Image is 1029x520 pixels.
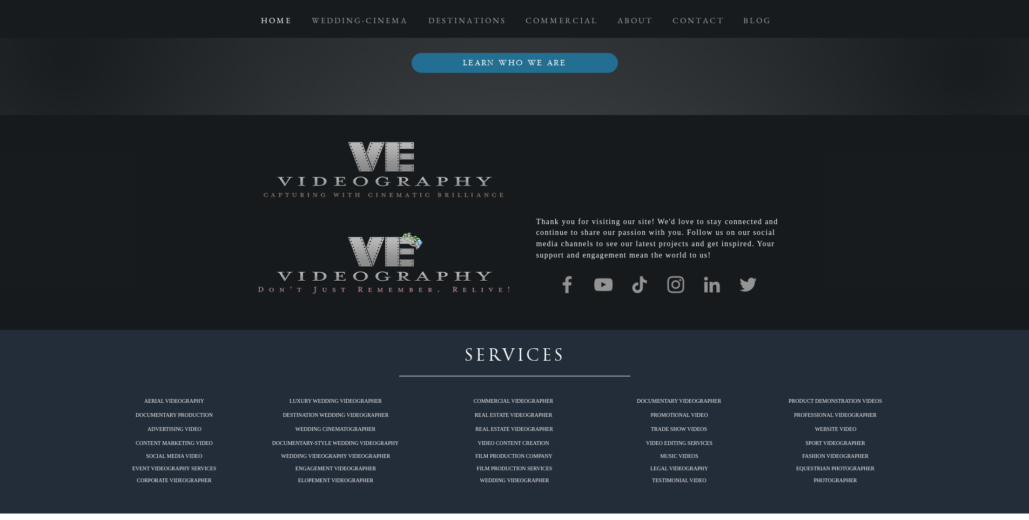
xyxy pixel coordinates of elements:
[147,426,201,432] span: ADVERTISING VIDEO
[660,453,698,459] span: MUSIC VIDEOS
[255,11,295,30] p: H O M E
[905,474,1029,520] iframe: Wix Chat
[477,440,549,446] span: VIDEO CONTENT CREATION
[607,11,662,30] a: A B O U T
[463,58,566,67] span: LEARN WHO WE ARE
[423,11,510,30] p: D E S T I N A T I O N S
[298,477,373,483] span: ELOPEMENT VIDEOGRAPHER
[290,398,382,404] span: LUXURY WEDDING VIDEOGRAPHER
[794,412,877,418] span: PROFESSIONAL VIDEOGRAPHER
[815,426,857,432] span: WEBSITE VIDEO
[136,440,212,446] span: CONTENT MARKETING VIDEO
[789,398,882,404] span: PRODUCT DEMONSTRATION VIDEOS
[733,11,780,30] a: B L O G
[556,273,759,296] ul: Social Bar
[136,412,213,418] span: DOCUMENTARY PRODUCTION
[520,11,602,30] p: C O M M E R C I A L
[272,440,399,446] span: DOCUMENTARY-STYLE WEDDING VIDEOGRAPHY
[475,426,553,432] span: REAL ESTATE VIDEOGRAPHER
[515,11,607,30] a: C O M M E R C I A L
[536,134,779,199] iframe: Google Maps
[737,273,759,296] img: Grey Twitter Icon
[137,477,211,483] span: CORPORATE VIDEOGRAPHER
[738,11,775,30] p: B L O G
[796,465,875,471] span: EQUESTRIAN PHOTOGRAPHER
[412,53,618,73] a: LEARN WHO WE ARE
[651,426,707,432] span: TRADE SHOW VIDEOS
[144,398,204,404] span: AERIAL VIDEOGRAPHY
[556,273,579,296] img: Grey Facebook Icon
[250,140,515,199] img: VE_VIDEOGRAPHY_CHATTANOOGA_TN_VIDEOGRAPHER
[283,412,389,418] span: DESTINATION WEDDING VIDEOGRAPHER
[477,465,553,471] span: FILM PRODUCTION SERVICES
[536,218,778,259] span: Thank you for visiting our site! We'd love to stay connected and continue to share our passion wi...
[295,426,375,432] span: WEDDING CINEMATOGRAPHER
[637,398,721,404] span: DOCUMENTARY VIDEOGRAPHER
[132,465,217,471] span: EVENT VIDEOGRAPHY SERVICES
[646,440,712,446] span: VIDEO EDITING SERVICES
[475,412,553,418] span: REAL ESTATE VIDEOGRAPHER
[814,477,857,483] span: PHOTOGRAPHER
[662,11,733,30] a: C O N T A C T
[475,453,552,459] span: FILM PRODUCTION COMPANY
[250,11,780,30] nav: Site
[464,348,566,365] span: SERVICES
[650,465,708,471] span: LEGAL VIDEOGRAPHY
[802,453,869,459] span: FASHION VIDEOGRAPHER
[628,273,651,296] img: TikTok
[652,477,706,483] span: TESTIMONIAL VIDEO
[301,11,417,30] a: W E D D I N G - C I N E M A
[612,11,657,30] p: A B O U T
[480,477,549,483] span: WEDDING VIDEOGRAPHER
[474,398,554,404] span: COMMERCIAL VIDEOGRAPHER
[651,412,708,418] span: PROMOTIONAL VIDEO
[250,232,515,297] img: VE_VIDEOGRAPHY_CHATTANOOGA_WEDDING_VIDEOGRAPHER
[417,11,515,30] a: D E S T I N A T I O N S
[664,273,687,296] img: Grey Instagram Icon
[295,465,376,471] span: ENGAGEMENT VIDEOGRAPHER
[306,11,412,30] p: W E D D I N G - C I N E M A
[667,11,728,30] p: C O N T A C T
[146,453,203,459] span: SOCIAL MEDIA VIDEO
[805,440,865,446] span: SPORT VIDEOGRAPHER
[250,11,301,30] a: H O M E
[592,273,615,296] img: Grey YouTube Icon
[701,273,723,296] img: LinkedIn
[281,453,390,459] span: WEDDING VIDEOGRAPHY VIDEOGRAPHER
